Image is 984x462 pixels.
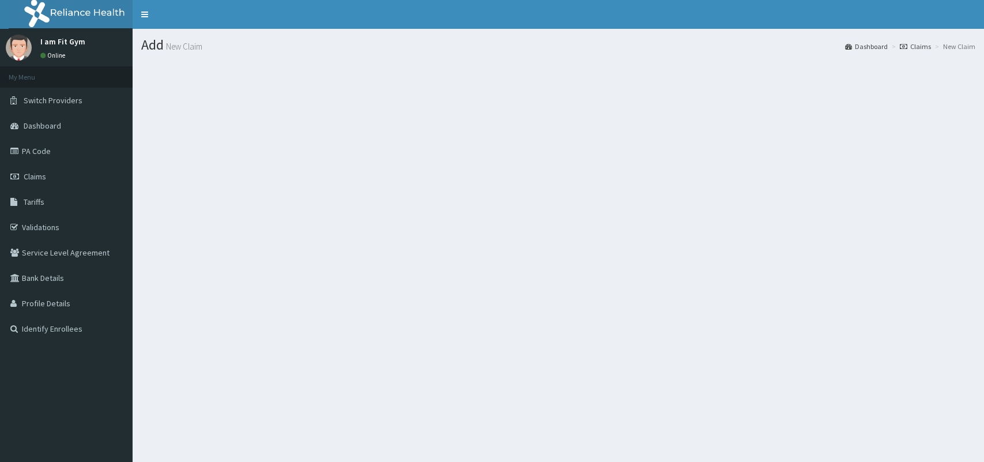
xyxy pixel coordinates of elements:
[164,42,202,51] small: New Claim
[24,121,61,131] span: Dashboard
[24,171,46,182] span: Claims
[932,42,975,51] li: New Claim
[900,42,931,51] a: Claims
[6,35,32,61] img: User Image
[40,37,85,46] p: I am Fit Gym
[141,37,975,52] h1: Add
[845,42,888,51] a: Dashboard
[24,197,44,207] span: Tariffs
[24,95,82,106] span: Switch Providers
[40,51,68,59] a: Online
